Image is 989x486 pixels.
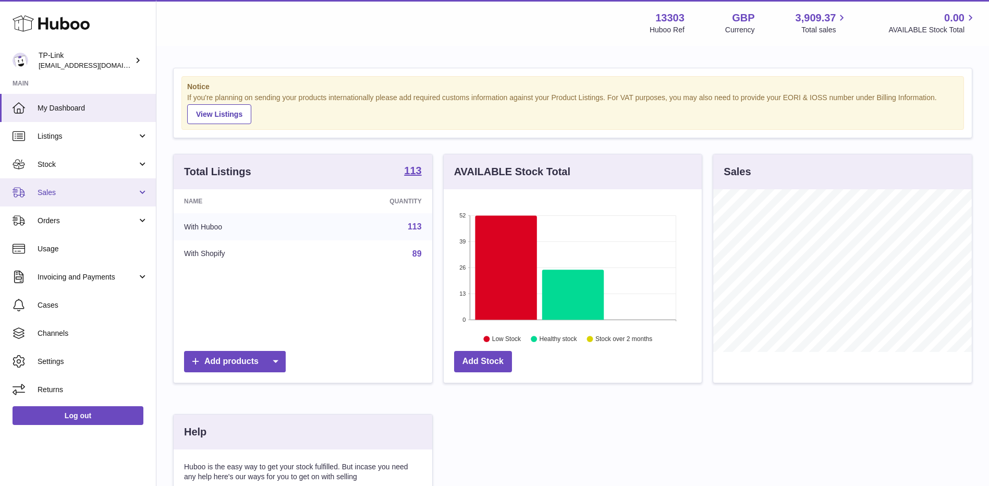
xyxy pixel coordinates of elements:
[184,425,206,439] h3: Help
[888,11,976,35] a: 0.00 AVAILABLE Stock Total
[38,160,137,169] span: Stock
[655,11,685,25] strong: 13303
[459,264,466,271] text: 26
[462,317,466,323] text: 0
[313,189,432,213] th: Quantity
[459,238,466,245] text: 39
[184,165,251,179] h3: Total Listings
[595,335,652,343] text: Stock over 2 months
[13,406,143,425] a: Log out
[888,25,976,35] span: AVAILABLE Stock Total
[39,61,153,69] span: [EMAIL_ADDRESS][DOMAIN_NAME]
[725,25,755,35] div: Currency
[459,290,466,297] text: 13
[454,351,512,372] a: Add Stock
[38,131,137,141] span: Listings
[492,335,521,343] text: Low Stock
[187,93,958,124] div: If you're planning on sending your products internationally please add required customs informati...
[187,104,251,124] a: View Listings
[39,51,132,70] div: TP-Link
[38,103,148,113] span: My Dashboard
[796,11,836,25] span: 3,909.37
[408,222,422,231] a: 113
[459,212,466,218] text: 52
[38,357,148,367] span: Settings
[650,25,685,35] div: Huboo Ref
[38,244,148,254] span: Usage
[38,300,148,310] span: Cases
[38,272,137,282] span: Invoicing and Payments
[174,240,313,268] td: With Shopify
[174,213,313,240] td: With Huboo
[184,351,286,372] a: Add products
[404,165,421,178] a: 113
[13,53,28,68] img: gaby.chen@tp-link.com
[796,11,848,35] a: 3,909.37 Total sales
[38,188,137,198] span: Sales
[412,249,422,258] a: 89
[724,165,751,179] h3: Sales
[184,462,422,482] p: Huboo is the easy way to get your stock fulfilled. But incase you need any help here's our ways f...
[38,216,137,226] span: Orders
[801,25,848,35] span: Total sales
[454,165,570,179] h3: AVAILABLE Stock Total
[187,82,958,92] strong: Notice
[38,385,148,395] span: Returns
[404,165,421,176] strong: 113
[174,189,313,213] th: Name
[38,329,148,338] span: Channels
[539,335,577,343] text: Healthy stock
[944,11,964,25] span: 0.00
[732,11,754,25] strong: GBP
